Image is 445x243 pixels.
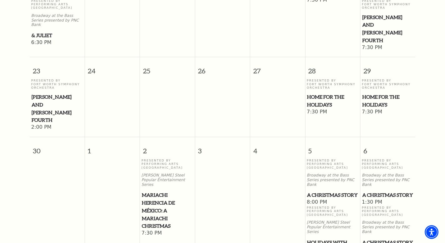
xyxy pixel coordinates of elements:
[307,159,358,169] p: Presented By Performing Arts [GEOGRAPHIC_DATA]
[425,225,438,239] div: Accessibility Menu
[360,57,415,79] span: 29
[30,57,85,79] span: 23
[307,199,358,206] span: 8:00 PM
[141,191,193,230] a: Mariachi Herencia de México: A Mariachi Christmas
[31,93,83,124] a: Mozart and Mahler's Fourth
[195,137,250,159] span: 3
[362,109,414,116] span: 7:30 PM
[32,93,83,124] span: [PERSON_NAME] and [PERSON_NAME] Fourth
[140,137,195,159] span: 2
[31,124,83,131] span: 2:00 PM
[307,173,358,187] p: Broadway at the Bass Series presented by PNC Bank
[307,93,358,108] span: Home for the Holidays
[250,57,305,79] span: 27
[140,57,195,79] span: 25
[85,137,140,159] span: 1
[142,191,193,230] span: Mariachi Herencia de México: A Mariachi Christmas
[307,79,358,89] p: Presented By Fort Worth Symphony Orchestra
[305,57,360,79] span: 28
[362,79,414,89] p: Presented By Fort Worth Symphony Orchestra
[195,57,250,79] span: 26
[362,220,414,234] p: Broadway at the Bass Series presented by PNC Bank
[250,137,305,159] span: 4
[307,220,358,234] p: [PERSON_NAME] Steel Popular Entertainment Series
[362,44,414,51] span: 7:30 PM
[307,93,358,108] a: Home for the Holidays
[85,57,140,79] span: 24
[141,173,193,187] p: [PERSON_NAME] Steel Popular Entertainment Series
[307,206,358,216] p: Presented By Performing Arts [GEOGRAPHIC_DATA]
[362,199,414,206] span: 1:30 PM
[362,159,414,169] p: Presented By Performing Arts [GEOGRAPHIC_DATA]
[32,32,83,39] span: & Juliet
[307,191,358,199] a: A Christmas Story
[362,173,414,187] p: Broadway at the Bass Series presented by PNC Bank
[362,206,414,216] p: Presented By Performing Arts [GEOGRAPHIC_DATA]
[307,109,358,116] span: 7:30 PM
[362,13,414,44] a: Mozart and Mahler's Fourth
[360,137,415,159] span: 6
[31,39,83,46] span: 6:30 PM
[305,137,360,159] span: 5
[30,137,85,159] span: 30
[141,230,193,237] span: 7:30 PM
[31,32,83,39] a: & Juliet
[31,79,83,89] p: Presented By Fort Worth Symphony Orchestra
[362,13,413,44] span: [PERSON_NAME] and [PERSON_NAME] Fourth
[362,93,414,108] a: Home for the Holidays
[307,191,358,199] span: A Christmas Story
[31,13,83,27] p: Broadway at the Bass Series presented by PNC Bank
[141,159,193,169] p: Presented By Performing Arts [GEOGRAPHIC_DATA]
[362,191,414,199] a: A Christmas Story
